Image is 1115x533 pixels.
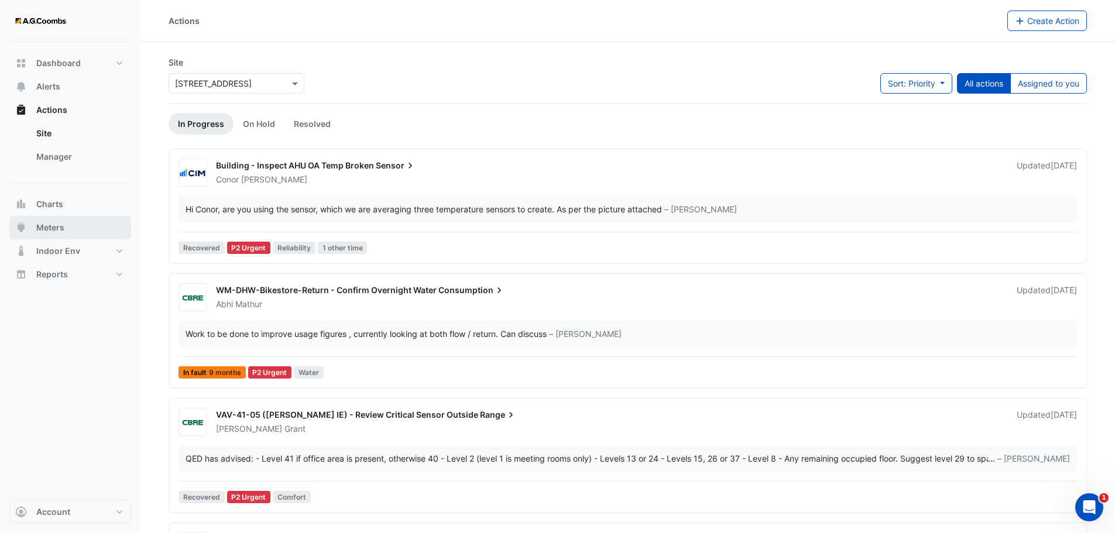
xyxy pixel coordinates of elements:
div: P2 Urgent [227,491,271,503]
div: … [186,452,1070,465]
button: Alerts [9,75,131,98]
span: Account [36,506,70,518]
span: [PERSON_NAME] [241,174,307,185]
span: 1 other time [318,242,368,254]
span: Mon 15-Sep-2025 16:54 AEST [1051,410,1077,419]
span: Indoor Env [36,245,80,257]
a: Resolved [284,113,340,135]
span: Charts [36,198,63,210]
button: Create Action [1007,11,1087,31]
div: QED has advised: - Level 41 if office area is present, otherwise 40 - Level 2 (level 1 is meeting... [186,452,988,465]
span: Recovered [179,242,225,254]
div: P2 Urgent [227,242,271,254]
span: Mathur [235,298,262,310]
button: Charts [9,192,131,216]
span: Create Action [1027,16,1079,26]
app-icon: Indoor Env [15,245,27,257]
button: Account [9,500,131,524]
button: All actions [957,73,1011,94]
label: Site [169,56,183,68]
a: On Hold [234,113,284,135]
img: CBRE Charter Hall [179,417,206,428]
button: Meters [9,216,131,239]
button: Reports [9,263,131,286]
div: P2 Urgent [248,366,292,379]
span: Grant [284,423,306,435]
span: In fault [179,366,246,379]
button: Indoor Env [9,239,131,263]
span: Comfort [273,491,311,503]
span: Actions [36,104,67,116]
span: [PERSON_NAME] [216,424,282,434]
span: – [PERSON_NAME] [549,328,622,340]
span: Recovered [179,491,225,503]
span: Alerts [36,81,60,92]
span: Reports [36,269,68,280]
div: Actions [169,15,200,27]
span: Tue 16-Sep-2025 15:18 AEST [1051,285,1077,295]
iframe: Intercom live chat [1075,493,1103,521]
app-icon: Actions [15,104,27,116]
span: Conor [216,174,239,184]
div: Hi Conor, are you using the sensor, which we are averaging three temperature sensors to create. A... [186,203,662,215]
span: 1 [1099,493,1109,503]
span: Consumption [438,284,505,296]
div: Actions [9,122,131,173]
app-icon: Alerts [15,81,27,92]
div: Updated [1017,284,1077,310]
app-icon: Dashboard [15,57,27,69]
span: Wed 17-Sep-2025 17:02 AEST [1051,160,1077,170]
app-icon: Charts [15,198,27,210]
span: VAV-41-05 ([PERSON_NAME] IE) - Review Critical Sensor Outside [216,410,478,419]
img: CIM [179,167,206,179]
button: Assigned to you [1010,73,1087,94]
span: WM-DHW-Bikestore-Return - Confirm Overnight Water [216,285,437,295]
span: 9 months [209,369,241,376]
div: Updated [1017,160,1077,185]
button: Sort: Priority [880,73,952,94]
span: Meters [36,222,64,233]
span: Dashboard [36,57,81,69]
img: CBRE Charter Hall [179,292,206,304]
span: – [PERSON_NAME] [997,452,1070,465]
div: Updated [1017,409,1077,435]
app-icon: Reports [15,269,27,280]
button: Dashboard [9,51,131,75]
span: Sort: Priority [888,78,935,88]
a: Manager [27,145,131,169]
button: Actions [9,98,131,122]
span: Building - Inspect AHU OA Temp Broken [216,160,374,170]
a: Site [27,122,131,145]
span: Abhi [216,299,233,309]
span: Water [294,366,324,379]
a: In Progress [169,113,234,135]
span: Reliability [273,242,315,254]
span: – [PERSON_NAME] [664,203,737,215]
img: Company Logo [14,9,67,33]
app-icon: Meters [15,222,27,233]
span: Range [480,409,517,421]
span: Sensor [376,160,416,171]
div: Work to be done to improve usage figures , currently looking at both flow / return. Can discuss [186,328,547,340]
